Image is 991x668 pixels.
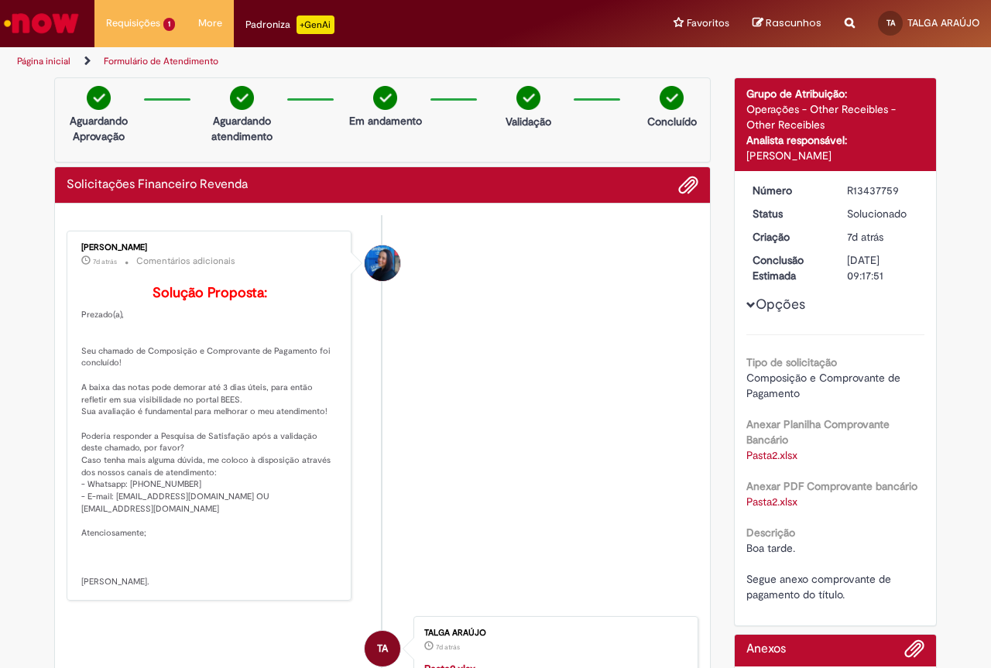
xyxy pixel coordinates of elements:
[12,47,649,76] ul: Trilhas de página
[163,18,175,31] span: 1
[230,86,254,110] img: check-circle-green.png
[104,55,218,67] a: Formulário de Atendimento
[436,642,460,652] span: 7d atrás
[424,629,682,638] div: TALGA ARAÚJO
[746,355,837,369] b: Tipo de solicitação
[204,113,279,144] p: Aguardando atendimento
[746,448,797,462] a: Download de Pasta2.xlsx
[198,15,222,31] span: More
[746,132,925,148] div: Analista responsável:
[660,86,684,110] img: check-circle-green.png
[297,15,334,34] p: +GenAi
[365,245,400,281] div: Luana Albuquerque
[93,257,117,266] time: 22/08/2025 11:16:00
[349,113,422,128] p: Em andamento
[436,642,460,652] time: 21/08/2025 17:23:15
[746,101,925,132] div: Operações - Other Receibles - Other Receibles
[17,55,70,67] a: Página inicial
[746,371,904,400] span: Composição e Comprovante de Pagamento
[81,243,339,252] div: [PERSON_NAME]
[847,183,919,198] div: R13437759
[67,178,248,192] h2: Solicitações Financeiro Revenda Histórico de tíquete
[245,15,334,34] div: Padroniza
[746,495,797,509] a: Download de Pasta2.xlsx
[847,229,919,245] div: 21/08/2025 17:23:27
[153,284,267,302] b: Solução Proposta:
[746,148,925,163] div: [PERSON_NAME]
[741,229,836,245] dt: Criação
[377,630,388,667] span: TA
[678,175,698,195] button: Adicionar anexos
[847,230,883,244] span: 7d atrás
[746,479,917,493] b: Anexar PDF Comprovante bancário
[741,183,836,198] dt: Número
[106,15,160,31] span: Requisições
[886,18,895,28] span: TA
[847,230,883,244] time: 21/08/2025 17:23:27
[687,15,729,31] span: Favoritos
[907,16,979,29] span: TALGA ARAÚJO
[753,16,821,31] a: Rascunhos
[741,206,836,221] dt: Status
[746,642,786,656] h2: Anexos
[506,114,551,129] p: Validação
[373,86,397,110] img: check-circle-green.png
[516,86,540,110] img: check-circle-green.png
[365,631,400,666] div: TALGA ARAÚJO
[741,252,836,283] dt: Conclusão Estimada
[647,114,697,129] p: Concluído
[904,639,924,666] button: Adicionar anexos
[87,86,111,110] img: check-circle-green.png
[746,541,894,601] span: Boa tarde. Segue anexo comprovante de pagamento do título.
[847,206,919,221] div: Solucionado
[766,15,821,30] span: Rascunhos
[93,257,117,266] span: 7d atrás
[81,286,339,588] p: Prezado(a), Seu chamado de Composição e Comprovante de Pagamento foi concluído! A baixa das notas...
[2,8,81,39] img: ServiceNow
[746,417,890,447] b: Anexar Planilha Comprovante Bancário
[61,113,136,144] p: Aguardando Aprovação
[746,86,925,101] div: Grupo de Atribuição:
[847,252,919,283] div: [DATE] 09:17:51
[136,255,235,268] small: Comentários adicionais
[746,526,795,540] b: Descrição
